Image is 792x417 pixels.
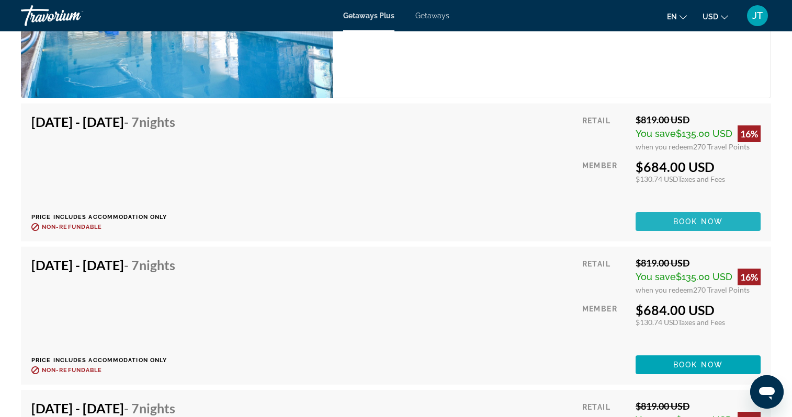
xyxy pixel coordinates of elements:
[636,159,761,175] div: $684.00 USD
[31,214,183,221] p: Price includes accommodation only
[124,400,175,416] span: - 7
[636,302,761,318] div: $684.00 USD
[582,159,628,204] div: Member
[636,175,761,183] div: $130.74 USD
[703,9,728,24] button: Change currency
[673,361,723,369] span: Book now
[31,114,175,130] h4: [DATE] - [DATE]
[636,257,761,269] div: $819.00 USD
[636,128,676,139] span: You save
[582,114,628,151] div: Retail
[667,13,677,21] span: en
[42,367,102,374] span: Non-refundable
[31,400,175,416] h4: [DATE] - [DATE]
[31,257,175,273] h4: [DATE] - [DATE]
[636,285,693,294] span: when you redeem
[678,318,725,327] span: Taxes and Fees
[738,125,761,142] div: 16%
[750,375,784,409] iframe: Button to launch messaging window
[752,10,763,21] span: JT
[636,114,761,125] div: $819.00 USD
[636,400,761,412] div: $819.00 USD
[139,114,175,130] span: Nights
[31,357,183,364] p: Price includes accommodation only
[636,318,761,327] div: $130.74 USD
[42,224,102,230] span: Non-refundable
[124,257,175,273] span: - 7
[124,114,175,130] span: - 7
[676,271,732,282] span: $135.00 USD
[693,142,750,151] span: 270 Travel Points
[343,11,394,20] a: Getaways Plus
[636,142,693,151] span: when you redeem
[744,5,771,27] button: User Menu
[673,217,723,226] span: Book now
[636,212,761,231] button: Book now
[636,355,761,374] button: Book now
[139,400,175,416] span: Nights
[703,13,718,21] span: USD
[415,11,449,20] a: Getaways
[678,175,725,183] span: Taxes and Fees
[582,302,628,348] div: Member
[139,257,175,273] span: Nights
[636,271,676,282] span: You save
[21,2,126,29] a: Travorium
[582,257,628,294] div: Retail
[676,128,732,139] span: $135.00 USD
[693,285,750,294] span: 270 Travel Points
[667,9,687,24] button: Change language
[738,269,761,285] div: 16%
